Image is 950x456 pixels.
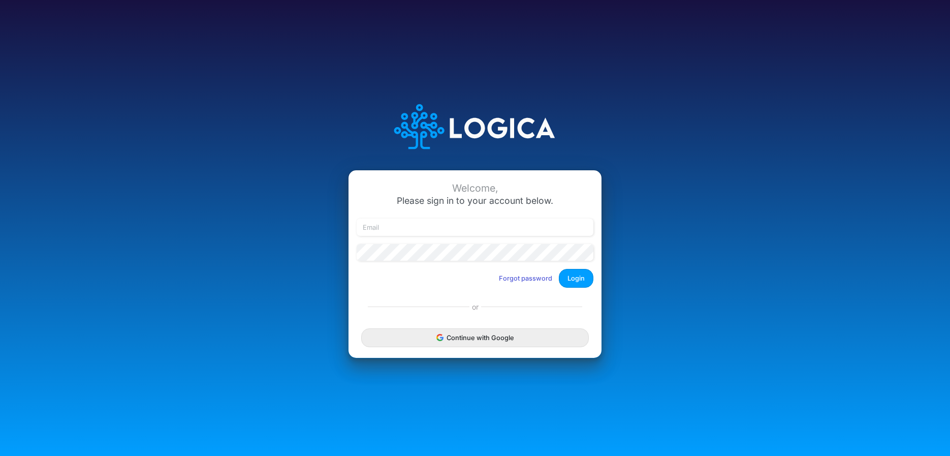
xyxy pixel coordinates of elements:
[397,195,553,206] span: Please sign in to your account below.
[357,183,593,194] div: Welcome,
[492,270,559,287] button: Forgot password
[357,219,593,236] input: Email
[559,269,593,288] button: Login
[361,328,589,347] button: Continue with Google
